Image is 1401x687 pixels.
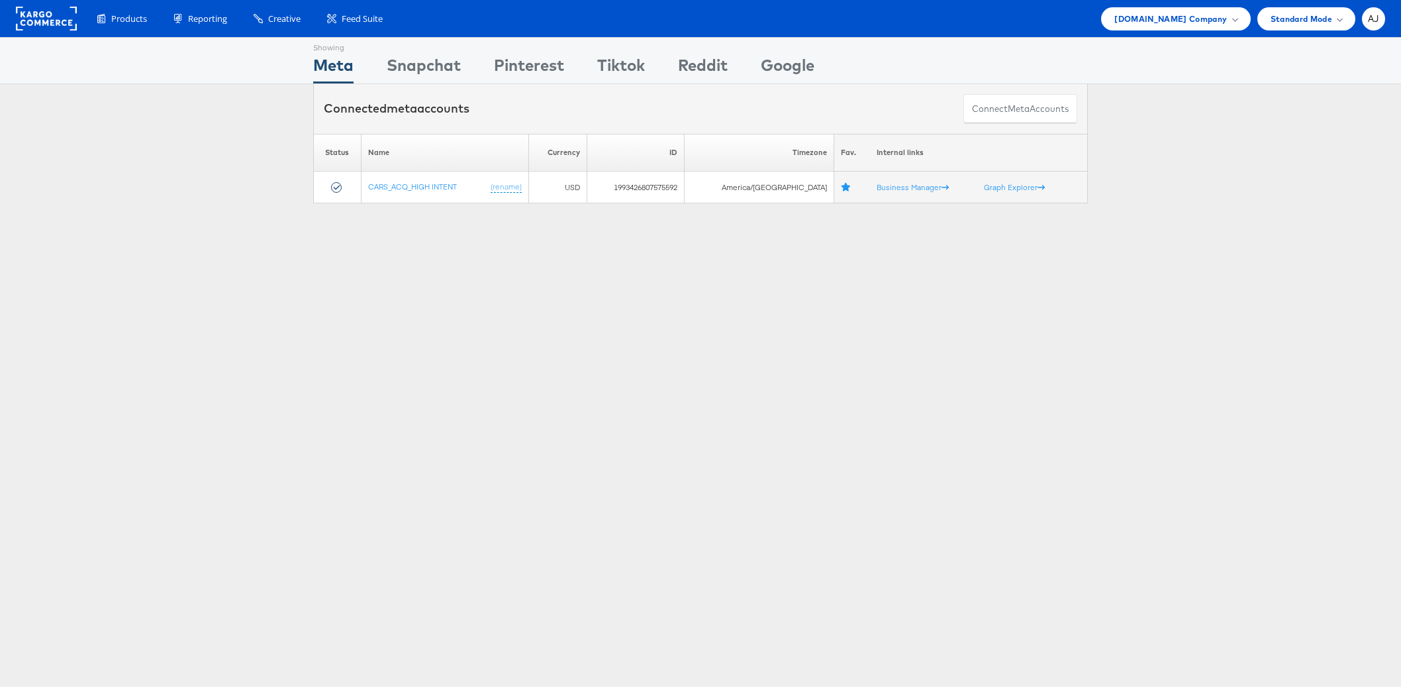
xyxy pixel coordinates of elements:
[1008,103,1030,115] span: meta
[877,182,949,192] a: Business Manager
[491,182,522,193] a: (rename)
[587,134,685,172] th: ID
[368,182,457,191] a: CARS_ACQ_HIGH INTENT
[188,13,227,25] span: Reporting
[1114,12,1227,26] span: [DOMAIN_NAME] Company
[387,101,417,116] span: meta
[684,172,834,203] td: America/[GEOGRAPHIC_DATA]
[684,134,834,172] th: Timezone
[111,13,147,25] span: Products
[529,134,587,172] th: Currency
[963,94,1077,124] button: ConnectmetaAccounts
[529,172,587,203] td: USD
[678,54,728,83] div: Reddit
[761,54,814,83] div: Google
[494,54,564,83] div: Pinterest
[387,54,461,83] div: Snapchat
[314,134,362,172] th: Status
[597,54,645,83] div: Tiktok
[587,172,685,203] td: 1993426807575592
[342,13,383,25] span: Feed Suite
[984,182,1045,192] a: Graph Explorer
[268,13,301,25] span: Creative
[1271,12,1332,26] span: Standard Mode
[313,54,354,83] div: Meta
[1368,15,1379,23] span: AJ
[324,100,469,117] div: Connected accounts
[361,134,529,172] th: Name
[313,38,354,54] div: Showing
